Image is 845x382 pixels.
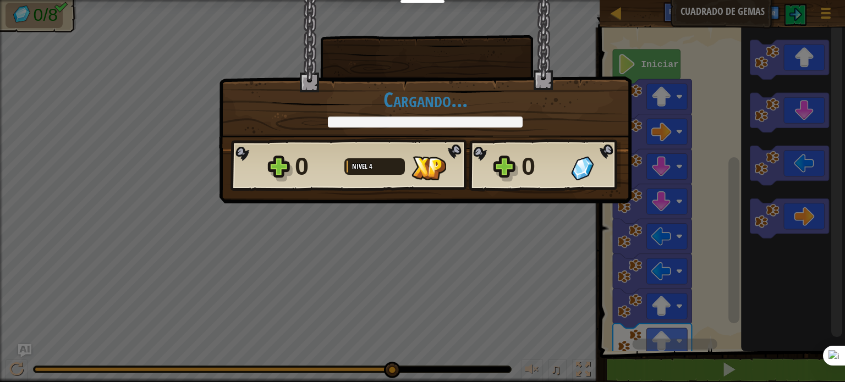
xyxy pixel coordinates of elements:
[231,88,620,111] h1: Cargando...
[522,149,564,184] div: 0
[352,162,369,171] span: Nivel
[369,162,372,171] span: 4
[411,156,446,180] img: XP Conseguida
[571,156,594,180] img: Gemas Conseguidas
[295,149,338,184] div: 0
